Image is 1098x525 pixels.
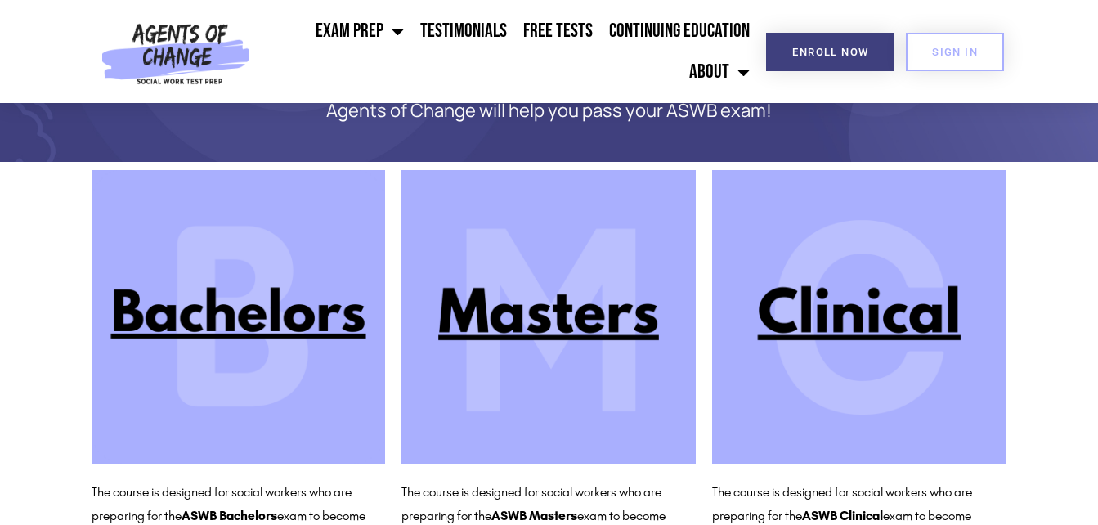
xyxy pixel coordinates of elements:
[149,101,950,121] p: Agents of Change will help you pass your ASWB exam!
[906,33,1004,71] a: SIGN IN
[412,11,515,52] a: Testimonials
[515,11,601,52] a: Free Tests
[258,11,758,92] nav: Menu
[932,47,978,57] span: SIGN IN
[182,508,277,523] b: ASWB Bachelors
[802,508,883,523] b: ASWB Clinical
[681,52,758,92] a: About
[491,508,577,523] b: ASWB Masters
[307,11,412,52] a: Exam Prep
[792,47,868,57] span: Enroll Now
[766,33,894,71] a: Enroll Now
[601,11,758,52] a: Continuing Education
